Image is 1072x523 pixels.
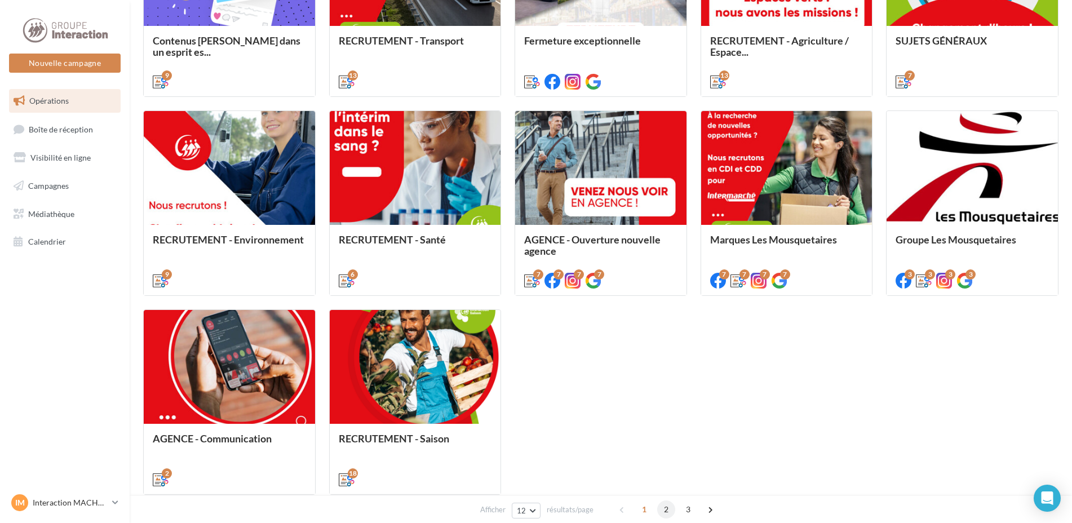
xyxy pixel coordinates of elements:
[7,146,123,170] a: Visibilité en ligne
[905,269,915,280] div: 3
[348,468,358,478] div: 18
[28,181,69,190] span: Campagnes
[7,117,123,141] a: Boîte de réception
[162,70,172,81] div: 9
[719,70,729,81] div: 13
[7,174,123,198] a: Campagnes
[7,202,123,226] a: Médiathèque
[9,492,121,513] a: IM Interaction MACHECOUL
[657,500,675,518] span: 2
[896,233,1016,246] span: Groupe Les Mousquetaires
[33,497,108,508] p: Interaction MACHECOUL
[7,89,123,113] a: Opérations
[153,432,272,445] span: AGENCE - Communication
[162,468,172,478] div: 2
[594,269,604,280] div: 7
[517,506,526,515] span: 12
[15,497,25,508] span: IM
[760,269,770,280] div: 7
[574,269,584,280] div: 7
[905,70,915,81] div: 7
[739,269,750,280] div: 7
[925,269,935,280] div: 3
[9,54,121,73] button: Nouvelle campagne
[524,233,661,257] span: AGENCE - Ouverture nouvelle agence
[524,34,641,47] span: Fermeture exceptionnelle
[512,503,541,518] button: 12
[896,34,987,47] span: SUJETS GÉNÉRAUX
[553,269,564,280] div: 7
[348,70,358,81] div: 13
[348,269,358,280] div: 6
[339,34,464,47] span: RECRUTEMENT - Transport
[780,269,790,280] div: 7
[29,124,93,134] span: Boîte de réception
[480,504,506,515] span: Afficher
[710,233,837,246] span: Marques Les Mousquetaires
[679,500,697,518] span: 3
[533,269,543,280] div: 7
[153,34,300,58] span: Contenus [PERSON_NAME] dans un esprit es...
[547,504,593,515] span: résultats/page
[710,34,849,58] span: RECRUTEMENT - Agriculture / Espace...
[28,237,66,246] span: Calendrier
[28,209,74,218] span: Médiathèque
[945,269,955,280] div: 3
[29,96,69,105] span: Opérations
[339,432,449,445] span: RECRUTEMENT - Saison
[965,269,976,280] div: 3
[339,233,446,246] span: RECRUTEMENT - Santé
[30,153,91,162] span: Visibilité en ligne
[635,500,653,518] span: 1
[1034,485,1061,512] div: Open Intercom Messenger
[162,269,172,280] div: 9
[719,269,729,280] div: 7
[153,233,304,246] span: RECRUTEMENT - Environnement
[7,230,123,254] a: Calendrier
